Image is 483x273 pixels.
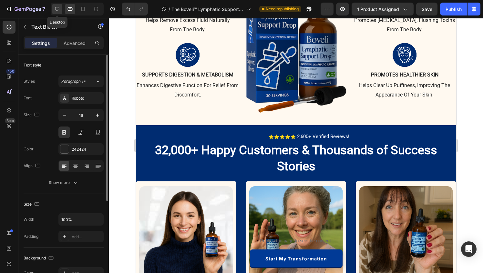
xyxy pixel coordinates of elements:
[3,3,48,15] button: 7
[59,214,103,225] input: Auto
[24,217,34,222] div: Width
[129,237,191,245] p: Start My Transformation
[416,3,437,15] button: Save
[440,3,467,15] button: Publish
[223,168,317,262] img: gempages_580466417665573459-60b35dce-4014-4438-8ba4-4ba3c6c77d66.png
[24,177,104,188] button: Show more
[257,25,281,49] img: gempages_580466417665573459-a87de2bb-d515-4ccc-a975-27ef6f508d06.svg
[32,40,50,46] p: Settings
[58,76,104,87] button: Paragraph 1*
[1,52,103,62] p: Supports Digestion & Metabolism
[446,6,462,13] div: Publish
[49,179,79,186] div: Show more
[6,69,15,74] div: 450
[5,118,15,123] div: Beta
[64,40,86,46] p: Advanced
[61,78,86,84] span: Paragraph 1*
[266,6,299,12] span: Need republishing
[24,62,41,68] div: Text style
[42,5,45,13] p: 7
[113,168,207,262] img: gempages_580466417665573459-7146153f-8683-4ac6-a59c-09286b8cc890.png
[114,231,207,250] a: Start My Transformation
[24,78,35,84] div: Styles
[1,7,103,16] p: from the body.
[169,6,170,13] span: /
[161,114,320,123] p: 2,600+ Verified Reviews!
[40,25,64,49] img: gempages_580466417665573459-3bf3048c-b9b6-4653-8f7f-331c803a9732.svg
[24,146,34,152] div: Color
[352,3,414,15] button: 1 product assigned
[24,254,55,263] div: Background
[122,3,148,15] div: Undo/Redo
[24,111,41,119] div: Size
[24,95,32,101] div: Font
[24,162,42,170] div: Align
[357,6,399,13] span: 1 product assigned
[24,234,38,239] div: Padding
[136,18,456,273] iframe: To enrich screen reader interactions, please activate Accessibility in Grammarly extension settings
[461,241,477,257] div: Open Intercom Messenger
[171,6,244,13] span: The Boveli™ Lymphatic Support Drops (50% OFF)
[72,147,102,152] div: 242424
[31,23,86,31] p: Text Block
[422,6,432,12] span: Save
[218,52,320,62] p: Promotes Healthier Skin
[1,63,103,82] p: enhances digestive function for relief from discomfort.
[72,96,102,101] div: Roboto
[3,168,97,262] img: gempages_580466417665573459-0d482e81-5d0c-432d-abec-8020197ca60f.png
[218,63,320,82] p: helps clear up puffiness, improving the appearance of your skin.
[72,234,102,240] div: Add...
[24,200,41,209] div: Size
